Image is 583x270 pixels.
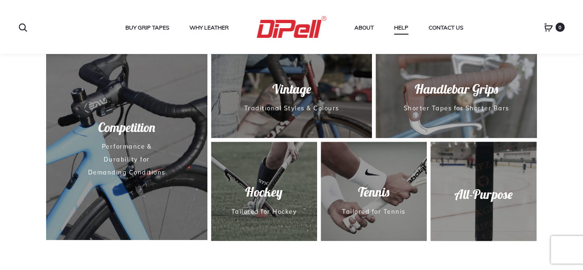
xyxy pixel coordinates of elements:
[46,38,207,240] a: CompetitionPerformance & Durability for Demanding Conditions
[321,142,427,241] img: dipell_tennis
[354,22,374,34] a: About
[404,102,509,115] span: Shorter Tapes for Shorter Bars
[319,183,429,200] span: Tennis
[394,22,408,34] a: Help
[209,80,374,97] span: Vintage
[429,186,538,203] span: All-Purpose
[544,23,553,31] a: 0
[211,142,317,241] a: HockeyTailored for Hockey
[211,142,317,241] img: hockey
[342,205,406,218] span: Tailored for Tennis
[44,118,209,135] span: Competition
[125,22,169,34] a: Buy Grip Tapes
[555,23,565,32] span: 0
[211,38,372,138] a: VintageTraditional Styles & Colours
[85,140,168,179] span: Performance & Durability for Demanding Conditions
[376,38,537,138] a: Handlebar GripsShorter Tapes for Shorter Bars
[189,22,229,34] a: Why Leather
[231,205,297,218] span: Tailored for Hockey
[374,80,539,97] span: Handlebar Grips
[244,102,339,115] span: Traditional Styles & Colours
[209,183,319,200] span: Hockey
[430,142,536,241] a: All-Purpose
[429,22,463,34] a: Contact Us
[321,142,427,241] a: TennisTailored for Tennis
